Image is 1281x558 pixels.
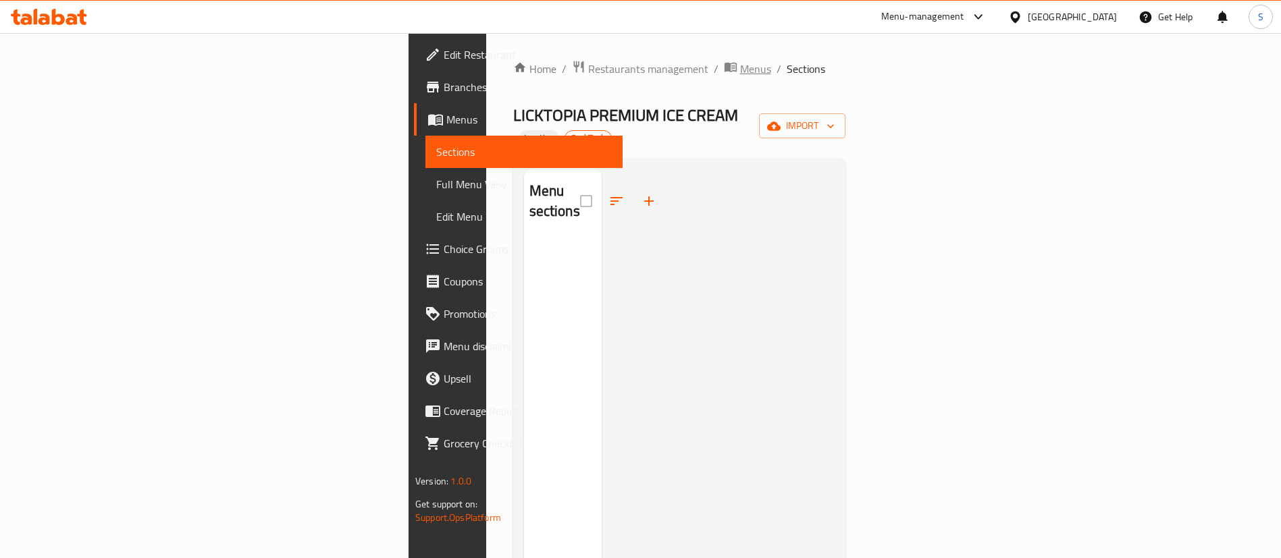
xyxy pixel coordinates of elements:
span: Menus [740,61,771,77]
a: Edit Menu [425,200,623,233]
a: Menus [414,103,623,136]
span: Get support on: [415,495,477,513]
li: / [777,61,781,77]
span: Coverage Report [444,403,612,419]
span: Restaurants management [588,61,708,77]
a: Menus [724,60,771,78]
div: Menu-management [881,9,964,25]
a: Full Menu View [425,168,623,200]
button: import [759,113,845,138]
span: Version: [415,472,448,490]
span: Branches [444,79,612,95]
span: 1.0.0 [450,472,471,490]
a: Coverage Report [414,395,623,427]
span: Sections [787,61,825,77]
a: Coupons [414,265,623,298]
a: Branches [414,71,623,103]
a: Edit Restaurant [414,38,623,71]
a: Sections [425,136,623,168]
span: LICKTOPIA PREMIUM ICE CREAM [513,100,738,130]
span: S [1258,9,1263,24]
span: Grocery Checklist [444,435,612,451]
a: Upsell [414,362,623,395]
span: Promotions [444,306,612,322]
a: Grocery Checklist [414,427,623,459]
a: Menu disclaimer [414,330,623,362]
li: / [714,61,718,77]
a: Support.OpsPlatform [415,509,501,526]
a: Promotions [414,298,623,330]
span: Edit Menu [436,208,612,225]
nav: Menu sections [524,233,602,244]
span: Menu disclaimer [444,338,612,354]
span: Menus [446,111,612,128]
div: [GEOGRAPHIC_DATA] [1028,9,1117,24]
span: import [770,117,835,134]
span: Edit Restaurant [444,47,612,63]
a: Choice Groups [414,233,623,265]
a: Restaurants management [572,60,708,78]
span: Choice Groups [444,241,612,257]
span: Upsell [444,370,612,387]
span: Coupons [444,273,612,289]
span: Sections [436,144,612,160]
nav: breadcrumb [513,60,845,78]
span: Full Menu View [436,176,612,192]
